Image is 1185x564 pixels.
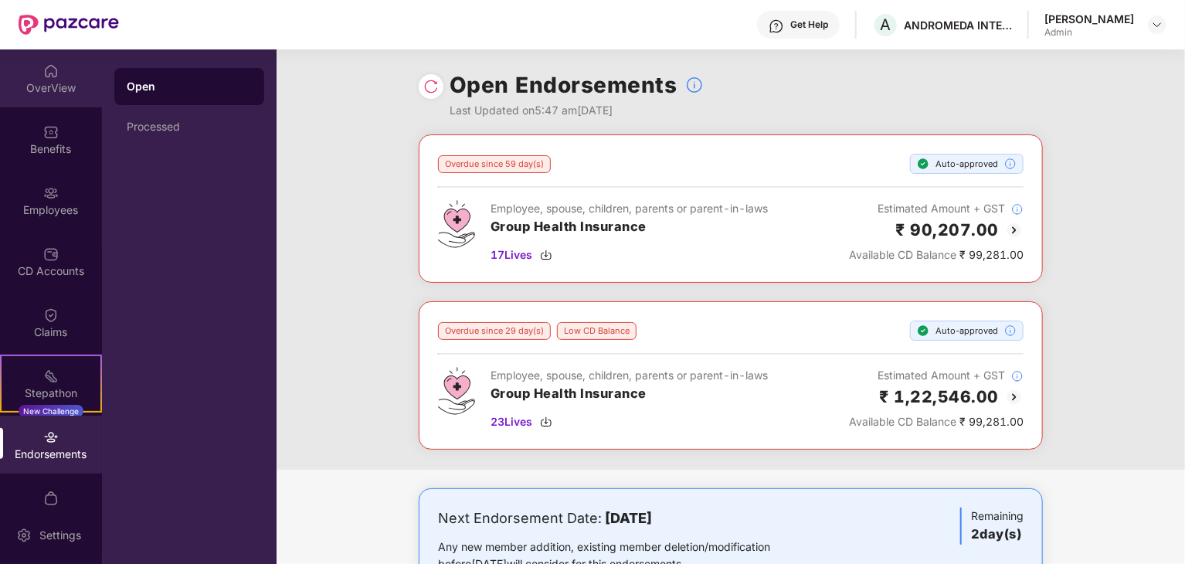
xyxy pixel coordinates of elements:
h3: Group Health Insurance [491,384,768,404]
h2: ₹ 90,207.00 [896,217,1000,243]
img: svg+xml;base64,PHN2ZyBpZD0iU3RlcC1Eb25lLTE2eDE2IiB4bWxucz0iaHR0cDovL3d3dy53My5vcmcvMjAwMC9zdmciIH... [917,324,929,337]
div: Last Updated on 5:47 am[DATE] [450,102,704,119]
span: Available CD Balance [849,248,956,261]
div: Open [127,79,252,94]
img: svg+xml;base64,PHN2ZyB4bWxucz0iaHR0cDovL3d3dy53My5vcmcvMjAwMC9zdmciIHdpZHRoPSIyMSIgaGVpZ2h0PSIyMC... [43,369,59,384]
div: Auto-approved [910,321,1024,341]
img: New Pazcare Logo [19,15,119,35]
img: svg+xml;base64,PHN2ZyBpZD0iSW5mb18tXzMyeDMyIiBkYXRhLW5hbWU9IkluZm8gLSAzMngzMiIgeG1sbnM9Imh0dHA6Ly... [1011,370,1024,382]
div: ₹ 99,281.00 [849,413,1024,430]
div: Estimated Amount + GST [849,367,1024,384]
div: Processed [127,121,252,133]
span: 23 Lives [491,413,532,430]
div: Overdue since 59 day(s) [438,155,551,173]
h1: Open Endorsements [450,68,677,102]
img: svg+xml;base64,PHN2ZyBpZD0iSW5mb18tXzMyeDMyIiBkYXRhLW5hbWU9IkluZm8gLSAzMngzMiIgeG1sbnM9Imh0dHA6Ly... [1004,158,1017,170]
img: svg+xml;base64,PHN2ZyB4bWxucz0iaHR0cDovL3d3dy53My5vcmcvMjAwMC9zdmciIHdpZHRoPSI0Ny43MTQiIGhlaWdodD... [438,367,475,415]
div: [PERSON_NAME] [1044,12,1134,26]
div: Admin [1044,26,1134,39]
h3: 2 day(s) [971,525,1024,545]
img: svg+xml;base64,PHN2ZyBpZD0iQ0RfQWNjb3VudHMiIGRhdGEtbmFtZT0iQ0QgQWNjb3VudHMiIHhtbG5zPSJodHRwOi8vd3... [43,246,59,262]
img: svg+xml;base64,PHN2ZyBpZD0iQmFjay0yMHgyMCIgeG1sbnM9Imh0dHA6Ly93d3cudzMub3JnLzIwMDAvc3ZnIiB3aWR0aD... [1005,221,1024,240]
img: svg+xml;base64,PHN2ZyBpZD0iQmVuZWZpdHMiIHhtbG5zPSJodHRwOi8vd3d3LnczLm9yZy8yMDAwL3N2ZyIgd2lkdGg9Ij... [43,124,59,140]
img: svg+xml;base64,PHN2ZyBpZD0iRW1wbG95ZWVzIiB4bWxucz0iaHR0cDovL3d3dy53My5vcmcvMjAwMC9zdmciIHdpZHRoPS... [43,185,59,201]
div: Estimated Amount + GST [849,200,1024,217]
div: Get Help [790,19,828,31]
img: svg+xml;base64,PHN2ZyBpZD0iRG93bmxvYWQtMzJ4MzIiIHhtbG5zPSJodHRwOi8vd3d3LnczLm9yZy8yMDAwL3N2ZyIgd2... [540,249,552,261]
div: Auto-approved [910,154,1024,174]
h2: ₹ 1,22,546.00 [880,384,1000,409]
img: svg+xml;base64,PHN2ZyBpZD0iSG9tZSIgeG1sbnM9Imh0dHA6Ly93d3cudzMub3JnLzIwMDAvc3ZnIiB3aWR0aD0iMjAiIG... [43,63,59,79]
span: A [881,15,891,34]
div: New Challenge [19,405,83,417]
div: Low CD Balance [557,322,637,340]
div: Overdue since 29 day(s) [438,322,551,340]
div: Employee, spouse, children, parents or parent-in-laws [491,367,768,384]
b: [DATE] [605,510,652,526]
img: svg+xml;base64,PHN2ZyBpZD0iTXlfT3JkZXJzIiBkYXRhLW5hbWU9Ik15IE9yZGVycyIgeG1sbnM9Imh0dHA6Ly93d3cudz... [43,491,59,506]
img: svg+xml;base64,PHN2ZyBpZD0iRHJvcGRvd24tMzJ4MzIiIHhtbG5zPSJodHRwOi8vd3d3LnczLm9yZy8yMDAwL3N2ZyIgd2... [1151,19,1163,31]
img: svg+xml;base64,PHN2ZyBpZD0iU2V0dGluZy0yMHgyMCIgeG1sbnM9Imh0dHA6Ly93d3cudzMub3JnLzIwMDAvc3ZnIiB3aW... [16,528,32,543]
h3: Group Health Insurance [491,217,768,237]
span: 17 Lives [491,246,532,263]
div: Remaining [960,508,1024,545]
div: ₹ 99,281.00 [849,246,1024,263]
img: svg+xml;base64,PHN2ZyBpZD0iQmFjay0yMHgyMCIgeG1sbnM9Imh0dHA6Ly93d3cudzMub3JnLzIwMDAvc3ZnIiB3aWR0aD... [1005,388,1024,406]
div: Stepathon [2,386,100,401]
img: svg+xml;base64,PHN2ZyBpZD0iSW5mb18tXzMyeDMyIiBkYXRhLW5hbWU9IkluZm8gLSAzMngzMiIgeG1sbnM9Imh0dHA6Ly... [1011,203,1024,216]
img: svg+xml;base64,PHN2ZyBpZD0iSW5mb18tXzMyeDMyIiBkYXRhLW5hbWU9IkluZm8gLSAzMngzMiIgeG1sbnM9Imh0dHA6Ly... [685,76,704,94]
div: Settings [35,528,86,543]
img: svg+xml;base64,PHN2ZyBpZD0iSGVscC0zMngzMiIgeG1sbnM9Imh0dHA6Ly93d3cudzMub3JnLzIwMDAvc3ZnIiB3aWR0aD... [769,19,784,34]
img: svg+xml;base64,PHN2ZyBpZD0iRW5kb3JzZW1lbnRzIiB4bWxucz0iaHR0cDovL3d3dy53My5vcmcvMjAwMC9zdmciIHdpZH... [43,430,59,445]
div: Next Endorsement Date: [438,508,819,529]
img: svg+xml;base64,PHN2ZyB4bWxucz0iaHR0cDovL3d3dy53My5vcmcvMjAwMC9zdmciIHdpZHRoPSI0Ny43MTQiIGhlaWdodD... [438,200,475,248]
span: Available CD Balance [849,415,956,428]
div: Employee, spouse, children, parents or parent-in-laws [491,200,768,217]
img: svg+xml;base64,PHN2ZyBpZD0iRG93bmxvYWQtMzJ4MzIiIHhtbG5zPSJodHRwOi8vd3d3LnczLm9yZy8yMDAwL3N2ZyIgd2... [540,416,552,428]
img: svg+xml;base64,PHN2ZyBpZD0iUmVsb2FkLTMyeDMyIiB4bWxucz0iaHR0cDovL3d3dy53My5vcmcvMjAwMC9zdmciIHdpZH... [423,79,439,94]
div: ANDROMEDA INTELLIGENT TECHNOLOGY SERVICES PRIVATE LIMITED [904,18,1012,32]
img: svg+xml;base64,PHN2ZyBpZD0iQ2xhaW0iIHhtbG5zPSJodHRwOi8vd3d3LnczLm9yZy8yMDAwL3N2ZyIgd2lkdGg9IjIwIi... [43,307,59,323]
img: svg+xml;base64,PHN2ZyBpZD0iSW5mb18tXzMyeDMyIiBkYXRhLW5hbWU9IkluZm8gLSAzMngzMiIgeG1sbnM9Imh0dHA6Ly... [1004,324,1017,337]
img: svg+xml;base64,PHN2ZyBpZD0iU3RlcC1Eb25lLTE2eDE2IiB4bWxucz0iaHR0cDovL3d3dy53My5vcmcvMjAwMC9zdmciIH... [917,158,929,170]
